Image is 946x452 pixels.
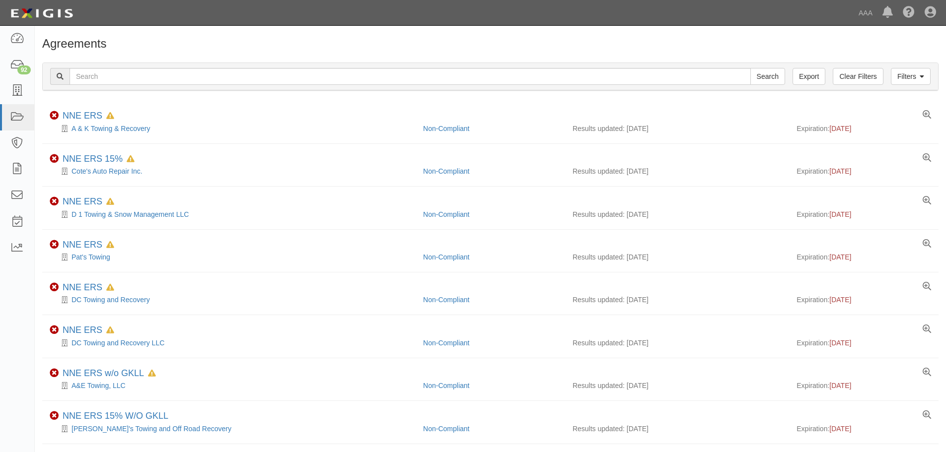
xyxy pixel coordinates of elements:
a: NNE ERS [63,196,102,206]
span: [DATE] [829,210,851,218]
div: NNE ERS [63,111,114,122]
span: [DATE] [829,382,851,389]
div: NNE ERS [63,196,114,207]
span: [DATE] [829,167,851,175]
i: In Default since 09/01/2025 [106,113,114,120]
a: View results summary [923,111,931,120]
a: NNE ERS [63,240,102,250]
a: Export [793,68,825,85]
a: NNE ERS [63,282,102,292]
a: Filters [891,68,931,85]
h1: Agreements [42,37,939,50]
a: Pat's Towing [72,253,110,261]
span: [DATE] [829,425,851,433]
div: Results updated: [DATE] [573,295,782,305]
a: Non-Compliant [423,253,469,261]
i: In Default since 10/15/2025 [106,242,114,249]
i: In Default since 10/11/2025 [106,198,114,205]
a: NNE ERS 15% [63,154,123,164]
a: Non-Compliant [423,210,469,218]
a: A&E Towing, LLC [72,382,126,389]
div: Critter's Towing and Off Road Recovery [50,424,416,434]
a: Non-Compliant [423,425,469,433]
div: Expiration: [797,209,931,219]
div: Results updated: [DATE] [573,252,782,262]
div: Expiration: [797,424,931,434]
a: NNE ERS [63,325,102,335]
div: Results updated: [DATE] [573,124,782,133]
div: Results updated: [DATE] [573,209,782,219]
div: Results updated: [DATE] [573,424,782,434]
div: Results updated: [DATE] [573,166,782,176]
i: Non-Compliant [50,240,59,249]
i: Non-Compliant [50,111,59,120]
a: D 1 Towing & Snow Management LLC [72,210,189,218]
div: Expiration: [797,338,931,348]
div: Results updated: [DATE] [573,338,782,348]
a: A & K Towing & Recovery [72,125,150,132]
a: [PERSON_NAME]'s Towing and Off Road Recovery [72,425,231,433]
div: NNE ERS [63,240,114,251]
a: View results summary [923,240,931,249]
div: Expiration: [797,124,931,133]
div: Pat's Towing [50,252,416,262]
input: Search [70,68,751,85]
a: NNE ERS w/o GKLL [63,368,144,378]
i: Non-Compliant [50,283,59,292]
i: Non-Compliant [50,369,59,378]
a: View results summary [923,282,931,291]
a: View results summary [923,411,931,420]
a: NNE ERS [63,111,102,121]
a: View results summary [923,196,931,205]
div: Expiration: [797,381,931,390]
div: DC Towing and Recovery [50,295,416,305]
img: logo-5460c22ac91f19d4615b14bd174203de0afe785f0fc80cf4dbbc73dc1793850b.png [7,4,76,22]
span: [DATE] [829,125,851,132]
span: [DATE] [829,339,851,347]
a: NNE ERS 15% W/O GKLL [63,411,168,421]
div: A & K Towing & Recovery [50,124,416,133]
div: 92 [17,65,31,74]
div: Cote's Auto Repair Inc. [50,166,416,176]
i: In Default since 10/15/2025 [106,284,114,291]
i: In Default since 10/15/2025 [106,327,114,334]
a: DC Towing and Recovery LLC [72,339,164,347]
a: View results summary [923,154,931,163]
i: In Default since 10/15/2025 [148,370,156,377]
a: Non-Compliant [423,167,469,175]
a: Non-Compliant [423,339,469,347]
a: View results summary [923,368,931,377]
span: [DATE] [829,253,851,261]
i: Non-Compliant [50,325,59,334]
div: NNE ERS [63,282,114,293]
div: Results updated: [DATE] [573,381,782,390]
i: Non-Compliant [50,154,59,163]
div: Expiration: [797,166,931,176]
div: Expiration: [797,295,931,305]
a: Non-Compliant [423,382,469,389]
a: Clear Filters [833,68,883,85]
div: Expiration: [797,252,931,262]
a: View results summary [923,325,931,334]
a: AAA [854,3,877,23]
a: Non-Compliant [423,296,469,304]
a: DC Towing and Recovery [72,296,150,304]
div: NNE ERS 15% W/O GKLL [63,411,168,422]
div: DC Towing and Recovery LLC [50,338,416,348]
div: D 1 Towing & Snow Management LLC [50,209,416,219]
div: NNE ERS 15% [63,154,135,165]
i: In Default since 09/27/2025 [127,156,135,163]
i: Non-Compliant [50,411,59,420]
a: Non-Compliant [423,125,469,132]
span: [DATE] [829,296,851,304]
div: NNE ERS [63,325,114,336]
i: Help Center - Complianz [903,7,915,19]
input: Search [750,68,785,85]
div: A&E Towing, LLC [50,381,416,390]
i: Non-Compliant [50,197,59,206]
div: NNE ERS w/o GKLL [63,368,156,379]
a: Cote's Auto Repair Inc. [72,167,143,175]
